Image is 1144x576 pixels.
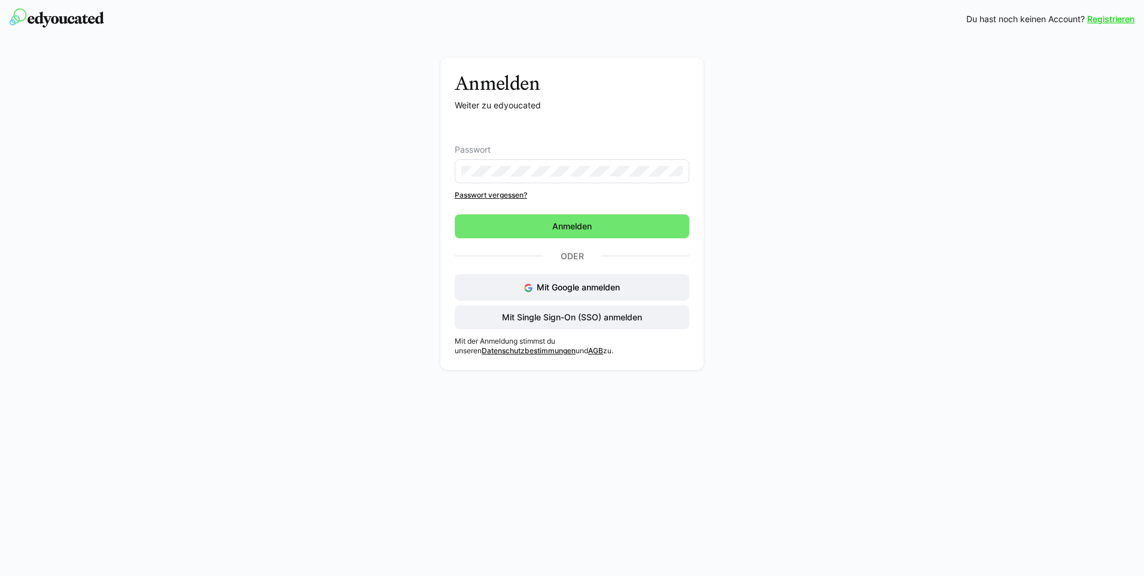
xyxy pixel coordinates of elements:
[455,72,689,95] h3: Anmelden
[537,282,620,292] span: Mit Google anmelden
[588,346,603,355] a: AGB
[455,336,689,356] p: Mit der Anmeldung stimmst du unseren und zu.
[455,214,689,238] button: Anmelden
[550,220,594,232] span: Anmelden
[10,8,104,28] img: edyoucated
[500,311,644,323] span: Mit Single Sign-On (SSO) anmelden
[455,99,689,111] p: Weiter zu edyoucated
[543,248,601,265] p: Oder
[455,274,689,301] button: Mit Google anmelden
[455,190,689,200] a: Passwort vergessen?
[1087,13,1134,25] a: Registrieren
[482,346,576,355] a: Datenschutzbestimmungen
[455,305,689,329] button: Mit Single Sign-On (SSO) anmelden
[966,13,1085,25] span: Du hast noch keinen Account?
[455,145,491,154] span: Passwort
